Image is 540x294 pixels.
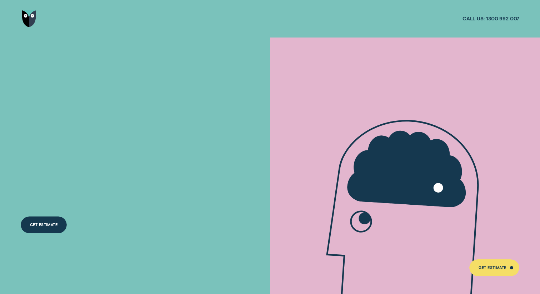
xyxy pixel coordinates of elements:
[21,93,183,171] h4: A LOAN THAT PUTS YOU IN CONTROL
[486,15,519,22] span: 1300 992 007
[462,15,519,22] a: Call us:1300 992 007
[469,259,519,276] a: Get Estimate
[462,15,485,22] span: Call us:
[22,10,36,27] img: Wisr
[21,216,67,233] a: Get Estimate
